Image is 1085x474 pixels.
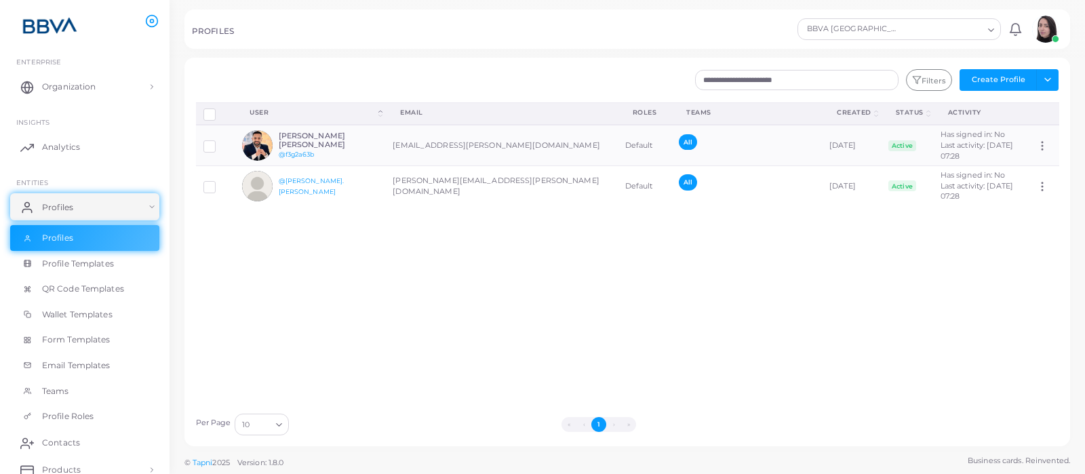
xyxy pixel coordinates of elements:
[960,69,1037,91] button: Create Profile
[10,302,159,328] a: Wallet Templates
[905,22,983,37] input: Search for option
[12,13,87,38] img: logo
[16,58,61,66] span: Enterprise
[279,151,315,158] a: @f3g2a63b
[42,309,113,321] span: Wallet Templates
[42,81,96,93] span: Organization
[941,140,1013,161] span: Last activity: [DATE] 07:28
[42,334,111,346] span: Form Templates
[10,429,159,456] a: Contacts
[10,134,159,161] a: Analytics
[42,283,124,295] span: QR Code Templates
[42,437,80,449] span: Contacts
[235,414,289,435] div: Search for option
[679,174,697,190] span: All
[10,73,159,100] a: Organization
[633,108,657,117] div: Roles
[242,171,273,201] img: avatar
[10,225,159,251] a: Profiles
[279,132,378,149] h6: [PERSON_NAME] [PERSON_NAME]
[1029,102,1059,125] th: Action
[948,108,1014,117] div: activity
[292,417,905,432] ul: Pagination
[10,193,159,220] a: Profiles
[805,22,903,36] span: BBVA [GEOGRAPHIC_DATA]
[941,130,1006,139] span: Has signed in: No
[242,418,250,432] span: 10
[251,417,271,432] input: Search for option
[686,108,807,117] div: Teams
[10,353,159,378] a: Email Templates
[941,170,1006,180] span: Has signed in: No
[192,26,234,36] h5: PROFILES
[822,125,881,165] td: [DATE]
[1032,16,1059,43] img: avatar
[679,134,697,150] span: All
[591,417,606,432] button: Go to page 1
[250,108,376,117] div: User
[42,258,114,270] span: Profile Templates
[10,276,159,302] a: QR Code Templates
[196,102,235,125] th: Row-selection
[385,125,617,165] td: [EMAIL_ADDRESS][PERSON_NAME][DOMAIN_NAME]
[10,378,159,404] a: Teams
[42,201,73,214] span: Profiles
[10,327,159,353] a: Form Templates
[237,458,284,467] span: Version: 1.8.0
[618,166,672,206] td: Default
[196,418,231,429] label: Per Page
[888,180,917,191] span: Active
[10,251,159,277] a: Profile Templates
[385,166,617,206] td: [PERSON_NAME][EMAIL_ADDRESS][PERSON_NAME][DOMAIN_NAME]
[837,108,871,117] div: Created
[941,181,1013,201] span: Last activity: [DATE] 07:28
[968,455,1070,467] span: Business cards. Reinvented.
[193,458,213,467] a: Tapni
[42,232,73,244] span: Profiles
[906,69,952,91] button: Filters
[10,403,159,429] a: Profile Roles
[279,177,344,195] a: @[PERSON_NAME].[PERSON_NAME]
[822,166,881,206] td: [DATE]
[797,18,1001,40] div: Search for option
[184,457,283,469] span: ©
[212,457,229,469] span: 2025
[16,178,48,186] span: ENTITIES
[400,108,602,117] div: Email
[42,385,69,397] span: Teams
[896,108,924,117] div: Status
[42,141,80,153] span: Analytics
[618,125,672,165] td: Default
[16,118,50,126] span: INSIGHTS
[242,130,273,161] img: avatar
[1028,16,1063,43] a: avatar
[42,359,111,372] span: Email Templates
[42,410,94,422] span: Profile Roles
[888,140,917,151] span: Active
